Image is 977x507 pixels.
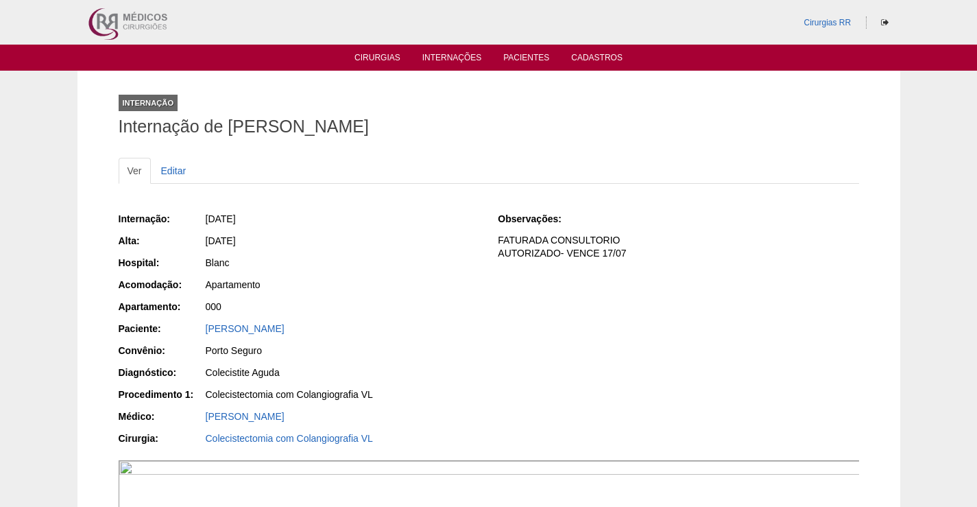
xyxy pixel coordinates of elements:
[206,411,285,422] a: [PERSON_NAME]
[119,300,204,314] div: Apartamento:
[119,212,204,226] div: Internação:
[206,433,373,444] a: Colecistectomia com Colangiografia VL
[498,212,583,226] div: Observações:
[206,213,236,224] span: [DATE]
[119,95,178,111] div: Internação
[206,323,285,334] a: [PERSON_NAME]
[119,366,204,379] div: Diagnóstico:
[354,53,400,67] a: Cirurgias
[206,278,479,292] div: Apartamento
[119,234,204,248] div: Alta:
[119,322,204,335] div: Paciente:
[206,344,479,357] div: Porto Seguro
[119,432,204,445] div: Cirurgia:
[206,235,236,246] span: [DATE]
[119,388,204,401] div: Procedimento 1:
[422,53,482,67] a: Internações
[119,278,204,292] div: Acomodação:
[206,388,479,401] div: Colecistectomia com Colangiografia VL
[119,256,204,270] div: Hospital:
[206,256,479,270] div: Blanc
[152,158,195,184] a: Editar
[119,158,151,184] a: Ver
[206,300,479,314] div: 000
[206,366,479,379] div: Colecistite Aguda
[881,19,889,27] i: Sair
[503,53,549,67] a: Pacientes
[119,118,859,135] h1: Internação de [PERSON_NAME]
[498,234,858,260] p: FATURADA CONSULTORIO AUTORIZADO- VENCE 17/07
[119,344,204,357] div: Convênio:
[804,18,851,27] a: Cirurgias RR
[571,53,623,67] a: Cadastros
[119,410,204,423] div: Médico:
